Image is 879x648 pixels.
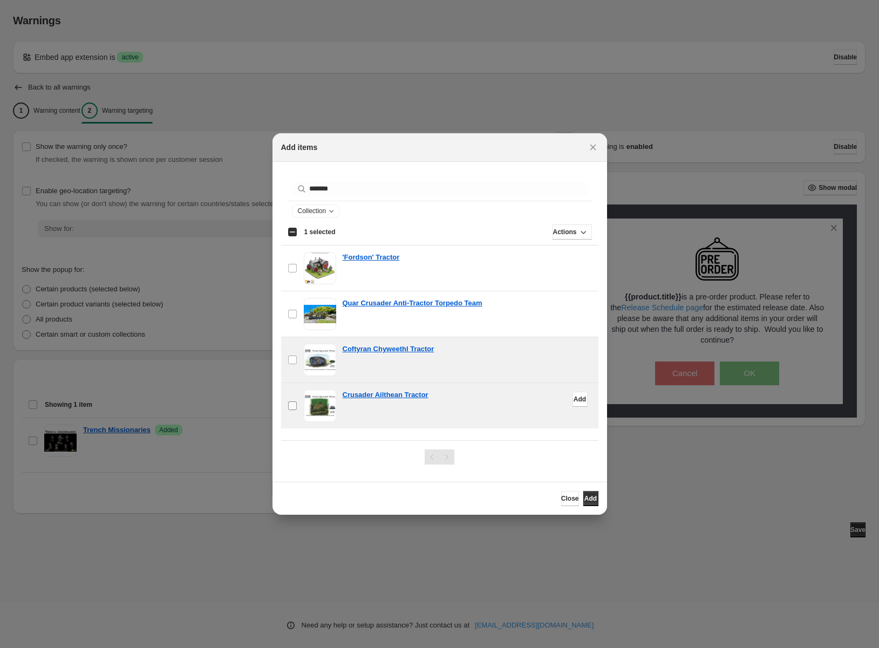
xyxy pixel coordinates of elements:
[553,224,591,240] button: Actions
[304,252,336,284] img: 'Fordson' Tractor
[343,252,400,263] a: 'Fordson' Tractor
[298,207,326,215] span: Collection
[584,494,597,503] span: Add
[343,298,482,309] a: Quar Crusader Anti-Tractor Torpedo Team
[561,494,579,503] span: Close
[425,449,454,465] nav: Pagination
[292,205,339,217] button: Collection
[343,390,428,400] a: Crusader Ailthean Tractor
[573,392,588,407] button: Add
[583,491,598,506] button: Add
[561,491,579,506] button: Close
[553,228,576,236] span: Actions
[304,228,336,236] span: 1 selected
[281,142,318,153] h2: Add items
[574,395,586,404] span: Add
[585,140,601,155] button: Close
[343,344,434,354] a: Coftyran Chyweethl Tractor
